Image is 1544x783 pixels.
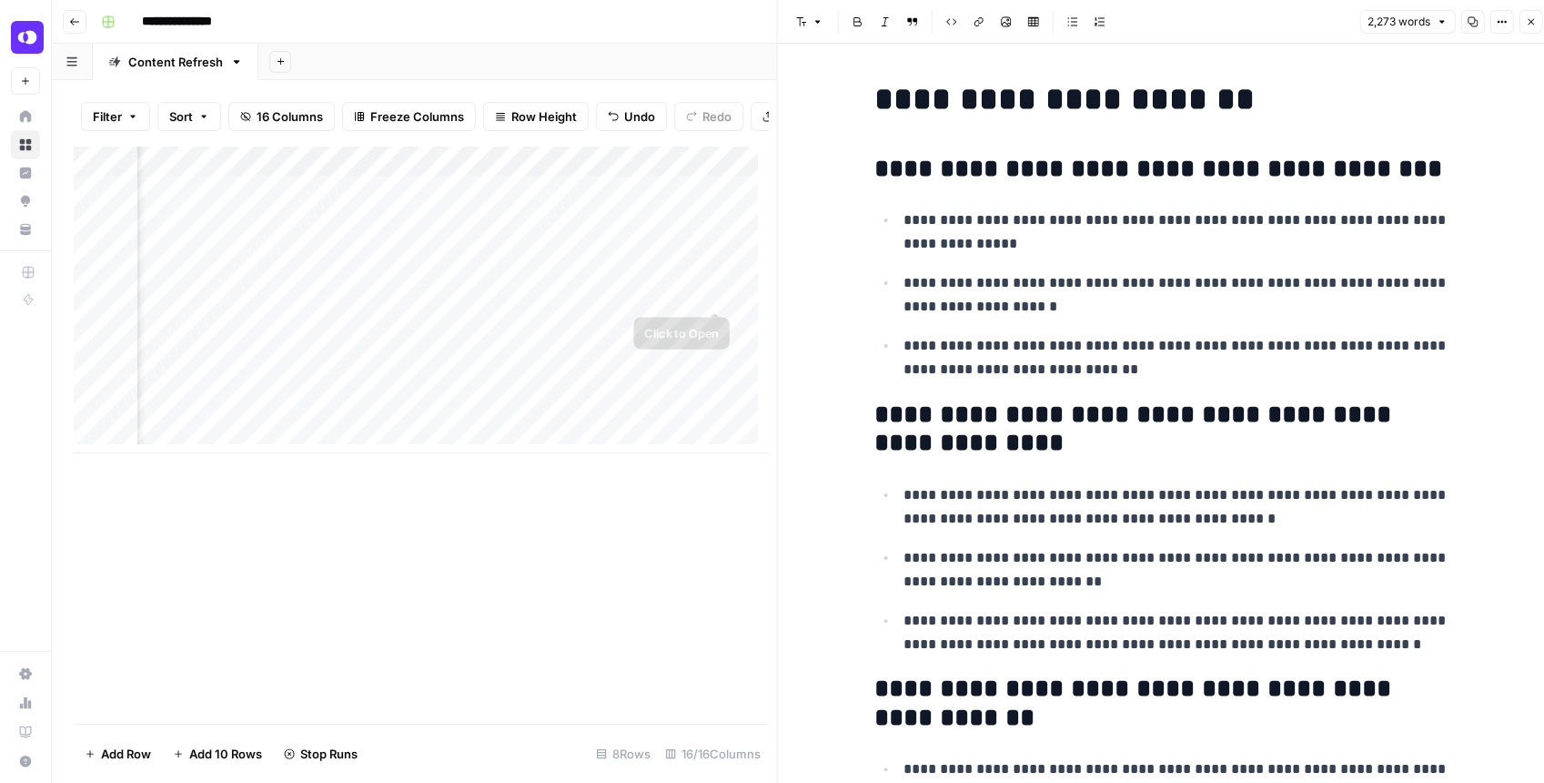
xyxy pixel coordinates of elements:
a: Learning Hub [11,717,40,747]
span: 2,273 words [1367,14,1430,30]
button: 2,273 words [1359,10,1455,34]
img: OpenPhone Logo [11,21,44,54]
button: Help + Support [11,747,40,776]
span: Add Row [101,745,151,763]
button: Freeze Columns [342,102,476,131]
a: Home [11,102,40,131]
button: Add 10 Rows [162,739,273,768]
button: Workspace: OpenPhone [11,15,40,60]
span: Filter [93,107,122,126]
span: Freeze Columns [370,107,464,126]
span: Stop Runs [300,745,358,763]
button: Sort [157,102,221,131]
span: 16 Columns [257,107,323,126]
span: Add 10 Rows [189,745,262,763]
button: Redo [674,102,743,131]
div: Content Refresh [128,53,223,71]
a: Insights [11,158,40,188]
span: Sort [169,107,193,126]
button: 16 Columns [228,102,335,131]
button: Stop Runs [273,739,368,768]
a: Settings [11,659,40,688]
a: Browse [11,130,40,159]
a: Opportunities [11,187,40,216]
button: Undo [596,102,667,131]
div: 16/16 Columns [658,739,768,768]
a: Usage [11,688,40,717]
span: Redo [702,107,732,126]
a: Your Data [11,215,40,244]
span: Row Height [511,107,577,126]
span: Undo [624,107,655,126]
div: 8 Rows [589,739,658,768]
button: Add Row [74,739,162,768]
a: Content Refresh [93,44,258,80]
button: Row Height [483,102,589,131]
button: Filter [81,102,150,131]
